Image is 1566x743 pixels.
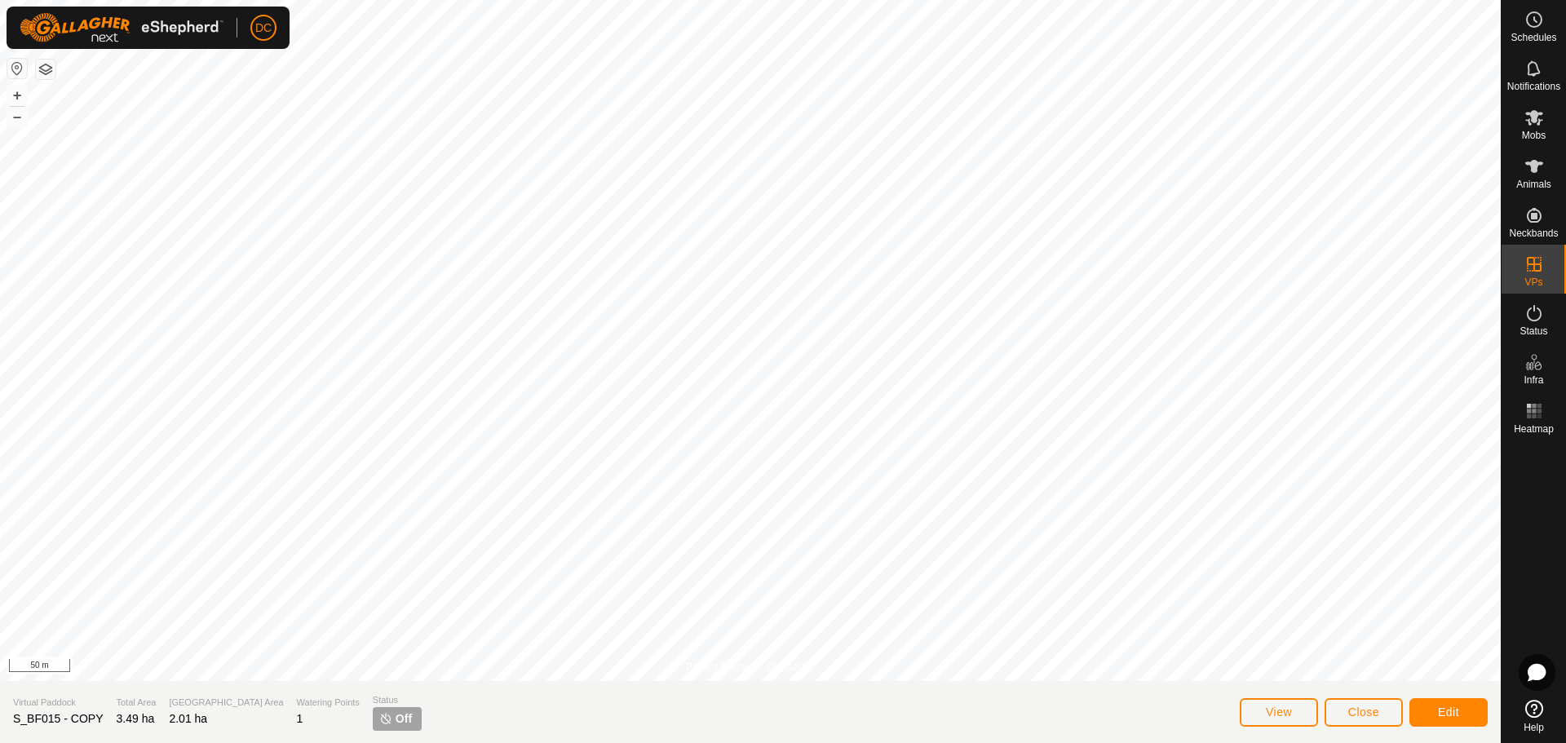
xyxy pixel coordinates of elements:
span: Mobs [1522,130,1546,140]
span: Off [396,710,412,728]
span: Heatmap [1514,424,1554,434]
span: [GEOGRAPHIC_DATA] Area [169,696,283,710]
span: VPs [1524,277,1542,287]
button: Edit [1409,698,1488,727]
span: View [1266,705,1292,719]
button: Reset Map [7,59,27,78]
a: Contact Us [767,660,815,674]
span: DC [255,20,272,37]
span: 1 [297,712,303,725]
span: 3.49 ha [117,712,155,725]
span: Watering Points [297,696,360,710]
span: Status [373,693,422,707]
img: Gallagher Logo [20,13,223,42]
span: Virtual Paddock [13,696,104,710]
span: 2.01 ha [169,712,207,725]
a: Privacy Policy [686,660,747,674]
button: – [7,107,27,126]
span: Infra [1524,375,1543,385]
button: + [7,86,27,105]
span: Close [1348,705,1379,719]
span: S_BF015 - COPY [13,712,104,725]
span: Neckbands [1509,228,1558,238]
span: Help [1524,723,1544,732]
span: Status [1520,326,1547,336]
span: Edit [1438,705,1459,719]
button: View [1240,698,1318,727]
button: Close [1325,698,1403,727]
span: Notifications [1507,82,1560,91]
span: Animals [1516,179,1551,189]
img: turn-off [379,712,392,725]
button: Map Layers [36,60,55,79]
a: Help [1502,693,1566,739]
span: Total Area [117,696,157,710]
span: Schedules [1511,33,1556,42]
